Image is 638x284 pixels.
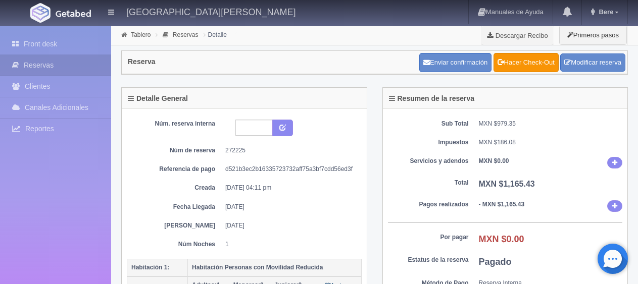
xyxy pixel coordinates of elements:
h4: [GEOGRAPHIC_DATA][PERSON_NAME] [126,5,296,18]
dt: Sub Total [388,120,469,128]
dt: Núm Noches [134,240,215,249]
button: Primeros pasos [559,25,627,45]
a: Reservas [173,31,199,38]
h4: Detalle General [128,95,188,102]
a: Hacer Check-Out [494,53,559,72]
span: Bere [596,8,613,16]
dt: Núm de reserva [134,146,215,155]
dt: Fecha Llegada [134,203,215,211]
dd: [DATE] [225,203,354,211]
h4: Resumen de la reserva [389,95,475,102]
dt: Servicios y adendos [388,157,469,165]
b: MXN $0.00 [479,157,509,164]
dt: Núm. reserva interna [134,120,215,128]
button: Enviar confirmación [419,53,492,72]
li: Detalle [201,30,229,39]
dd: d521b3ec2b16335723732aff75a3bf7cdd56ed3f [225,165,354,174]
dd: MXN $186.08 [479,138,623,147]
dt: Por pagar [388,233,469,242]
img: Getabed [30,3,51,23]
dt: Referencia de pago [134,165,215,174]
dd: 1 [225,240,354,249]
b: MXN $0.00 [479,234,524,244]
b: MXN $1,165.43 [479,180,535,188]
h4: Reserva [128,58,156,66]
b: Habitación 1: [131,264,169,271]
dt: [PERSON_NAME] [134,221,215,230]
dt: Total [388,179,469,187]
img: Getabed [56,10,91,17]
b: - MXN $1,165.43 [479,201,525,208]
dt: Pagos realizados [388,200,469,209]
b: Pagado [479,257,512,267]
dd: 272225 [225,146,354,155]
a: Modificar reserva [560,53,625,72]
a: Tablero [131,31,151,38]
th: Habitación Personas con Movilidad Reducida [188,259,362,276]
dt: Creada [134,184,215,192]
dd: [DATE] [225,221,354,230]
dd: [DATE] 04:11 pm [225,184,354,192]
dt: Impuestos [388,138,469,147]
dd: MXN $979.35 [479,120,623,128]
dt: Estatus de la reserva [388,256,469,264]
a: Descargar Recibo [481,25,554,45]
